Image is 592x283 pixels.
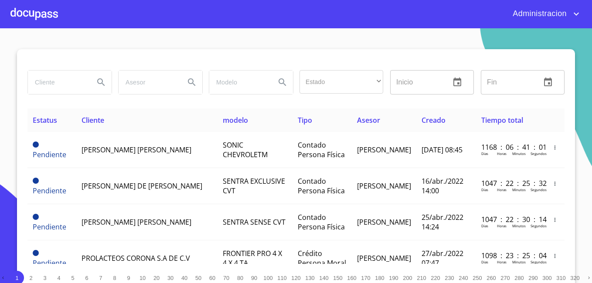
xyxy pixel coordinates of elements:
span: 300 [542,275,551,281]
span: Pendiente [33,250,39,256]
span: Contado Persona Física [298,212,345,232]
p: Dias [481,223,488,228]
span: Estatus [33,115,57,125]
div: ​ [299,70,383,94]
p: Segundos [531,151,547,156]
span: Pendiente [33,186,66,195]
span: [PERSON_NAME] [357,253,411,263]
span: 260 [487,275,496,281]
span: [PERSON_NAME] DE [PERSON_NAME] [82,181,202,191]
span: 110 [277,275,286,281]
p: Minutos [512,223,526,228]
input: search [209,71,269,94]
span: FRONTIER PRO 4 X 4 X 4 TA [223,249,282,268]
span: 60 [209,275,215,281]
span: 30 [167,275,174,281]
p: Segundos [531,223,547,228]
span: Pendiente [33,178,39,184]
span: 280 [514,275,524,281]
span: Pendiente [33,258,66,268]
span: 120 [291,275,300,281]
span: 80 [237,275,243,281]
span: 1 [15,275,18,281]
span: 25/abr./2022 14:24 [422,212,463,232]
span: 9 [127,275,130,281]
span: Pendiente [33,141,39,148]
span: 10 [139,275,146,281]
span: 140 [319,275,328,281]
span: Pendiente [33,222,66,232]
p: Dias [481,151,488,156]
button: Search [272,72,293,93]
span: SENTRA EXCLUSIVE CVT [223,176,285,195]
span: Administracion [506,7,571,21]
p: 1168 : 06 : 41 : 01 [481,142,540,152]
span: 240 [459,275,468,281]
p: Segundos [531,187,547,192]
span: Tipo [298,115,312,125]
span: Creado [422,115,446,125]
span: 20 [153,275,160,281]
span: Pendiente [33,150,66,159]
span: 190 [389,275,398,281]
button: Search [91,72,112,93]
p: 1098 : 23 : 25 : 04 [481,251,540,260]
button: Search [181,72,202,93]
input: search [119,71,178,94]
p: Minutos [512,151,526,156]
p: Horas [497,151,507,156]
span: Contado Persona Física [298,176,345,195]
p: Minutos [512,187,526,192]
span: 320 [570,275,579,281]
span: 100 [263,275,272,281]
span: 70 [223,275,229,281]
span: 220 [431,275,440,281]
span: 4 [57,275,60,281]
span: 27/abr./2022 07:47 [422,249,463,268]
span: 150 [333,275,342,281]
span: SONIC CHEVROLETM [223,140,268,159]
span: [PERSON_NAME] [357,217,411,227]
span: [DATE] 08:45 [422,145,463,155]
span: modelo [223,115,248,125]
p: 1047 : 22 : 25 : 32 [481,179,540,188]
span: 8 [113,275,116,281]
span: Pendiente [33,214,39,220]
span: Cliente [82,115,104,125]
p: Segundos [531,259,547,264]
span: SENTRA SENSE CVT [223,217,286,227]
span: [PERSON_NAME] [PERSON_NAME] [82,145,191,155]
span: 40 [181,275,187,281]
span: Asesor [357,115,380,125]
span: 210 [417,275,426,281]
span: 3 [43,275,46,281]
span: 16/abr./2022 14:00 [422,176,463,195]
span: 270 [500,275,510,281]
span: [PERSON_NAME] [357,181,411,191]
span: 7 [99,275,102,281]
span: 50 [195,275,201,281]
p: Minutos [512,259,526,264]
p: 1047 : 22 : 30 : 14 [481,215,540,224]
p: Dias [481,187,488,192]
p: Horas [497,187,507,192]
span: 160 [347,275,356,281]
span: [PERSON_NAME] [PERSON_NAME] [82,217,191,227]
span: 230 [445,275,454,281]
p: Dias [481,259,488,264]
span: 5 [71,275,74,281]
p: Horas [497,259,507,264]
span: 250 [473,275,482,281]
span: 200 [403,275,412,281]
input: search [28,71,87,94]
span: 2 [29,275,32,281]
button: account of current user [506,7,582,21]
span: [PERSON_NAME] [357,145,411,155]
span: PROLACTEOS CORONA S.A DE C.V [82,253,190,263]
span: Crédito Persona Moral [298,249,346,268]
span: 290 [528,275,538,281]
p: Horas [497,223,507,228]
span: 170 [361,275,370,281]
span: 6 [85,275,88,281]
span: Contado Persona Física [298,140,345,159]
